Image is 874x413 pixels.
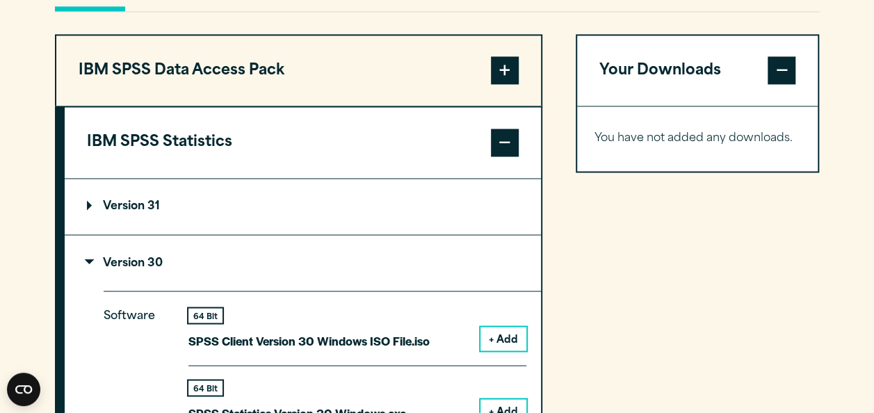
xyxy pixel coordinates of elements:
summary: Version 30 [65,235,541,291]
summary: Version 31 [65,179,541,234]
p: Version 31 [87,201,160,212]
button: Open CMP widget [7,373,40,406]
p: You have not added any downloads. [594,129,801,149]
button: IBM SPSS Statistics [65,107,541,178]
button: IBM SPSS Data Access Pack [56,35,541,106]
div: Your Downloads [577,106,818,171]
div: 64 Bit [188,308,222,323]
p: Version 30 [87,257,163,268]
div: 64 Bit [188,380,222,395]
p: SPSS Client Version 30 Windows ISO File.iso [188,330,430,350]
p: Software [104,306,166,411]
button: Your Downloads [577,35,818,106]
button: + Add [480,327,526,350]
